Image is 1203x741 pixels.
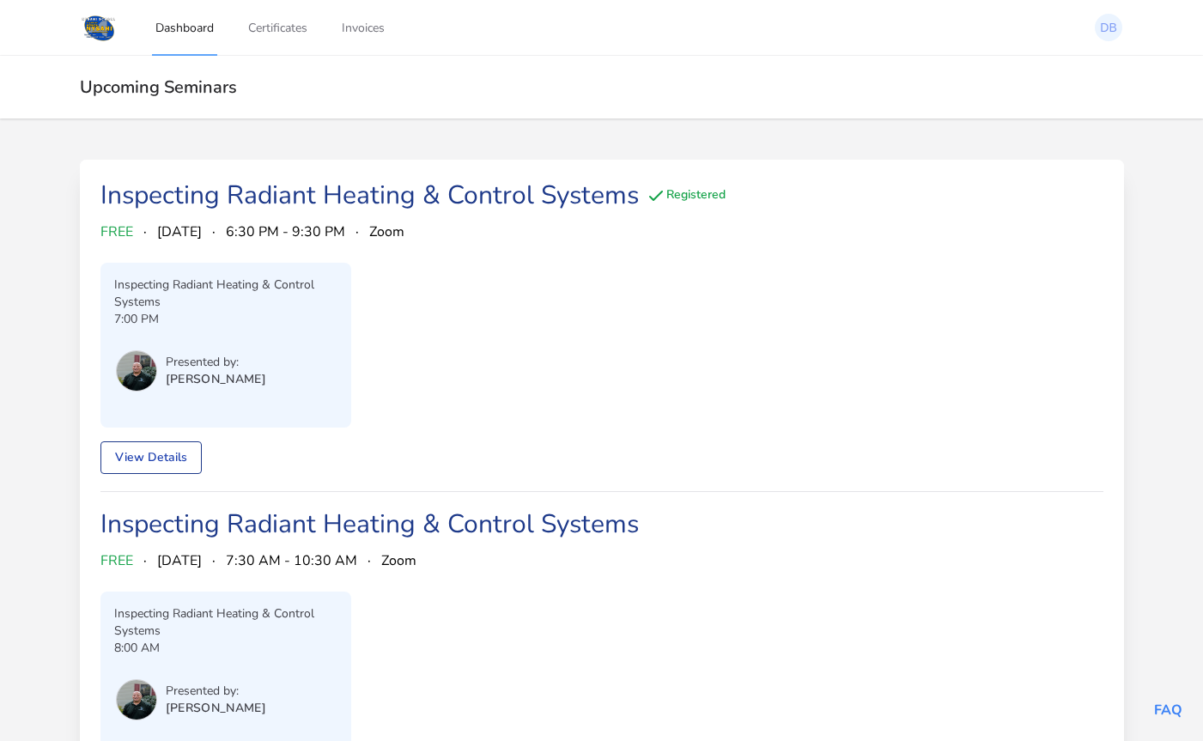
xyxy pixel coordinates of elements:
[369,222,404,242] span: Zoom
[143,222,147,242] span: ·
[114,640,337,657] p: 8:00 AM
[100,507,639,542] a: Inspecting Radiant Heating & Control Systems
[80,76,1124,98] h2: Upcoming Seminars
[646,185,726,206] div: Registered
[368,550,371,571] span: ·
[355,222,359,242] span: ·
[212,550,216,571] span: ·
[226,222,345,242] span: 6:30 PM - 9:30 PM
[143,550,147,571] span: ·
[114,276,337,311] p: Inspecting Radiant Heating & Control Systems
[100,441,202,474] a: View Details
[100,178,639,213] a: Inspecting Radiant Heating & Control Systems
[166,700,267,717] p: [PERSON_NAME]
[1095,14,1122,41] img: Daniel Bartels
[157,222,202,242] span: [DATE]
[166,354,267,371] p: Presented by:
[116,350,157,392] img: Chris Long
[381,550,416,571] span: Zoom
[157,550,202,571] span: [DATE]
[114,677,159,722] button: User menu
[114,349,159,393] button: User menu
[100,222,133,242] span: FREE
[166,371,267,388] p: [PERSON_NAME]
[226,550,357,571] span: 7:30 AM - 10:30 AM
[114,311,337,328] p: 7:00 PM
[212,222,216,242] span: ·
[80,12,118,43] img: Logo
[166,683,267,700] p: Presented by:
[116,679,157,720] img: Chris Long
[100,550,133,571] span: FREE
[1154,701,1182,720] a: FAQ
[114,605,337,640] p: Inspecting Radiant Heating & Control Systems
